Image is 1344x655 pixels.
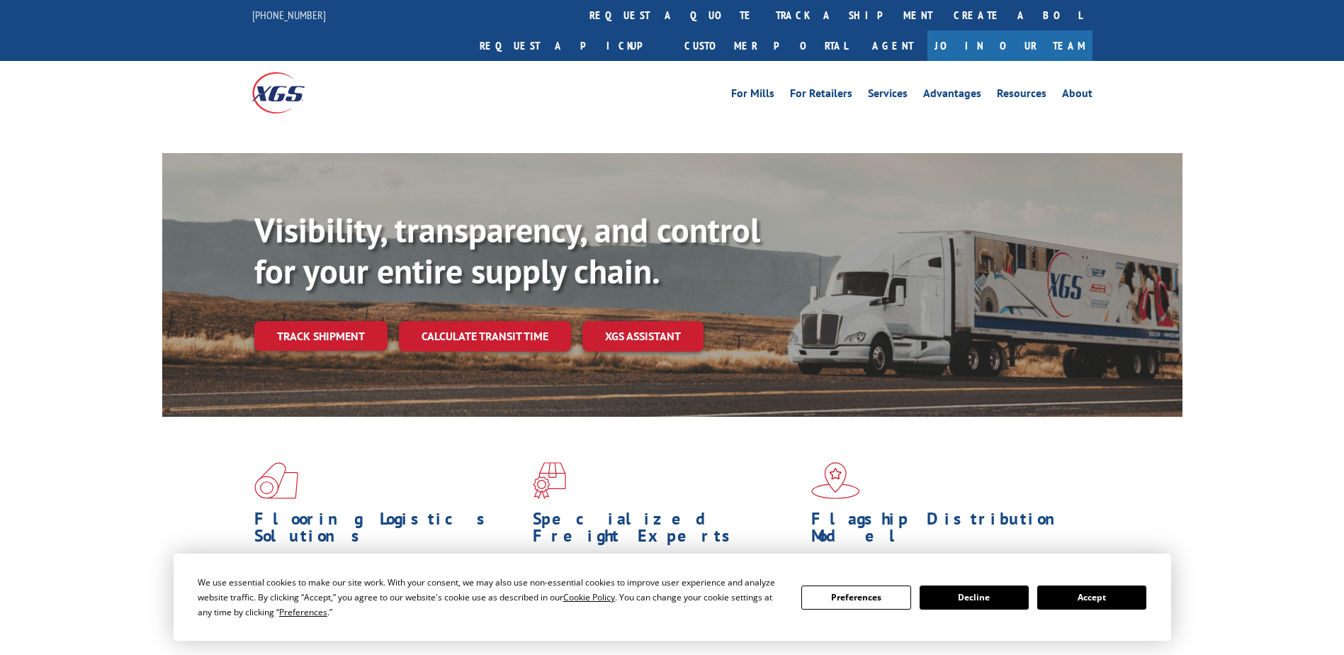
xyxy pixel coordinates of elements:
[790,88,852,103] a: For Retailers
[563,591,615,603] span: Cookie Policy
[674,30,858,61] a: Customer Portal
[254,208,760,293] b: Visibility, transparency, and control for your entire supply chain.
[252,8,326,22] a: [PHONE_NUMBER]
[811,510,1079,552] h1: Flagship Distribution Model
[533,462,566,499] img: xgs-icon-focused-on-flooring-red
[801,586,910,610] button: Preferences
[254,321,388,351] a: Track shipment
[399,321,571,352] a: Calculate transit time
[1037,586,1146,610] button: Accept
[174,554,1171,641] div: Cookie Consent Prompt
[927,30,1092,61] a: Join Our Team
[254,552,521,602] span: As an industry carrier of choice, XGS has brought innovation and dedication to flooring logistics...
[858,30,927,61] a: Agent
[533,552,801,615] p: From overlength loads to delicate cargo, our experienced staff knows the best way to move your fr...
[811,462,860,499] img: xgs-icon-flagship-distribution-model-red
[923,88,981,103] a: Advantages
[582,321,704,352] a: XGS ASSISTANT
[279,606,327,618] span: Preferences
[920,586,1029,610] button: Decline
[533,510,801,552] h1: Specialized Freight Experts
[1062,88,1092,103] a: About
[254,510,522,552] h1: Flooring Logistics Solutions
[868,88,908,103] a: Services
[731,88,774,103] a: For Mills
[469,30,674,61] a: Request a pickup
[254,462,298,499] img: xgs-icon-total-supply-chain-intelligence-red
[811,552,1072,585] span: Our agile distribution network gives you nationwide inventory management on demand.
[997,88,1046,103] a: Resources
[198,575,784,620] div: We use essential cookies to make our site work. With your consent, we may also use non-essential ...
